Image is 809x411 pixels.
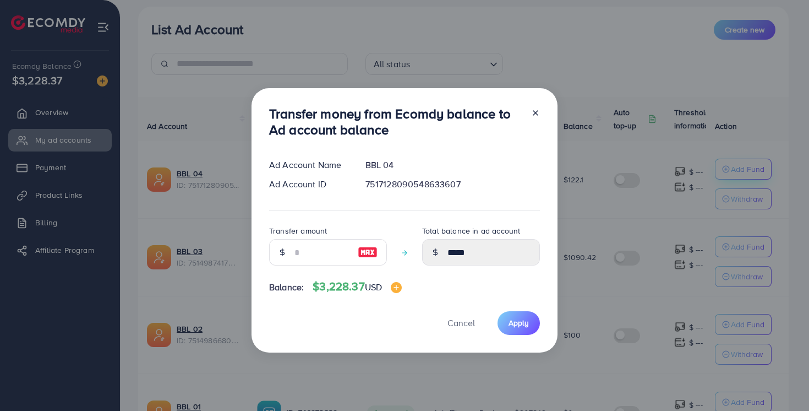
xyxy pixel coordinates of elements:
[260,178,357,191] div: Ad Account ID
[357,178,549,191] div: 7517128090548633607
[357,159,549,171] div: BBL 04
[260,159,357,171] div: Ad Account Name
[434,311,489,335] button: Cancel
[269,281,304,294] span: Balance:
[269,225,327,236] label: Transfer amount
[269,106,522,138] h3: Transfer money from Ecomdy balance to Ad account balance
[447,317,475,329] span: Cancel
[498,311,540,335] button: Apply
[358,246,378,259] img: image
[762,361,801,403] iframe: Chat
[313,280,402,294] h4: $3,228.37
[509,317,529,328] span: Apply
[422,225,520,236] label: Total balance in ad account
[365,281,382,293] span: USD
[391,282,402,293] img: image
